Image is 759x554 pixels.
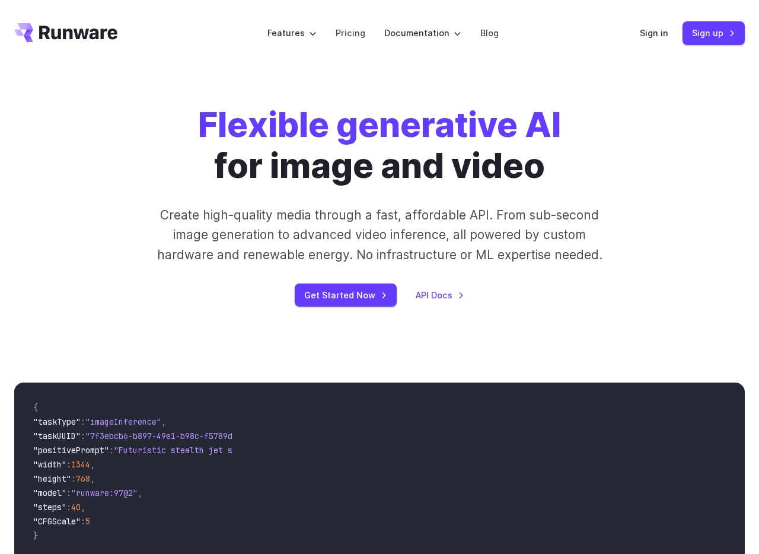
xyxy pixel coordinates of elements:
a: Blog [480,26,499,40]
span: , [90,473,95,484]
span: "runware:97@2" [71,488,138,498]
span: "taskType" [33,416,81,427]
span: 768 [76,473,90,484]
span: "height" [33,473,71,484]
span: "7f3ebcb6-b897-49e1-b98c-f5789d2d40d7" [85,431,266,441]
span: "Futuristic stealth jet streaking through a neon-lit cityscape with glowing purple exhaust" [114,445,546,456]
p: Create high-quality media through a fast, affordable API. From sub-second image generation to adv... [146,205,613,265]
span: , [90,459,95,470]
span: "model" [33,488,66,498]
span: : [66,488,71,498]
span: 1344 [71,459,90,470]
span: "width" [33,459,66,470]
span: 5 [85,516,90,527]
a: API Docs [416,288,464,302]
span: : [66,459,71,470]
span: , [81,502,85,512]
span: : [109,445,114,456]
span: 40 [71,502,81,512]
span: { [33,402,38,413]
span: "steps" [33,502,66,512]
a: Sign in [640,26,668,40]
span: : [81,416,85,427]
span: , [161,416,166,427]
span: } [33,530,38,541]
h1: for image and video [198,104,561,186]
span: "imageInference" [85,416,161,427]
strong: Flexible generative AI [198,104,561,145]
span: : [71,473,76,484]
span: "taskUUID" [33,431,81,441]
label: Documentation [384,26,461,40]
a: Sign up [683,21,745,44]
span: "CFGScale" [33,516,81,527]
span: : [81,516,85,527]
a: Pricing [336,26,365,40]
span: : [66,502,71,512]
label: Features [267,26,317,40]
span: "positivePrompt" [33,445,109,456]
a: Get Started Now [295,284,397,307]
span: , [138,488,142,498]
a: Go to / [14,23,117,42]
span: : [81,431,85,441]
